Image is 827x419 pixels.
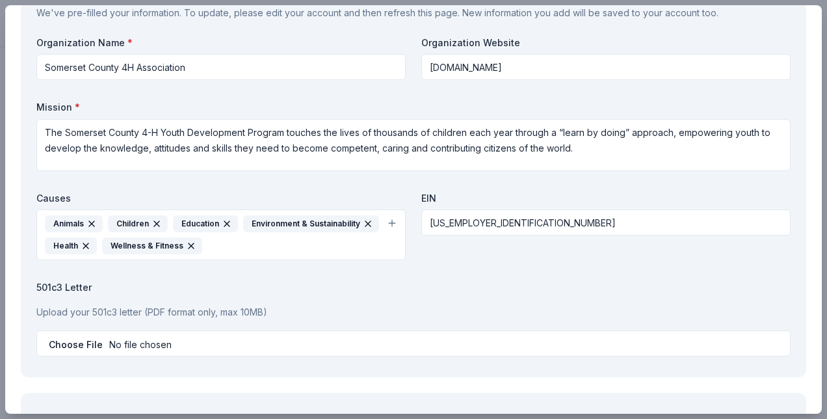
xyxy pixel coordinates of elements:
[36,192,406,205] label: Causes
[36,101,791,114] label: Mission
[36,209,406,260] button: AnimalsChildrenEducationEnvironment & SustainabilityHealthWellness & Fitness
[36,5,791,21] div: We've pre-filled your information. To update, please and then refresh this page. New information ...
[45,237,97,254] div: Health
[243,215,379,232] div: Environment & Sustainability
[45,215,103,232] div: Animals
[102,237,202,254] div: Wellness & Fitness
[421,36,791,49] label: Organization Website
[36,119,791,171] textarea: The Somerset County 4-H Youth Development Program touches the lives of thousands of children each...
[36,304,791,320] p: Upload your 501c3 letter (PDF format only, max 10MB)
[266,7,341,18] a: edit your account
[173,215,238,232] div: Education
[108,215,168,232] div: Children
[36,281,791,294] label: 501c3 Letter
[421,192,791,205] label: EIN
[36,36,406,49] label: Organization Name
